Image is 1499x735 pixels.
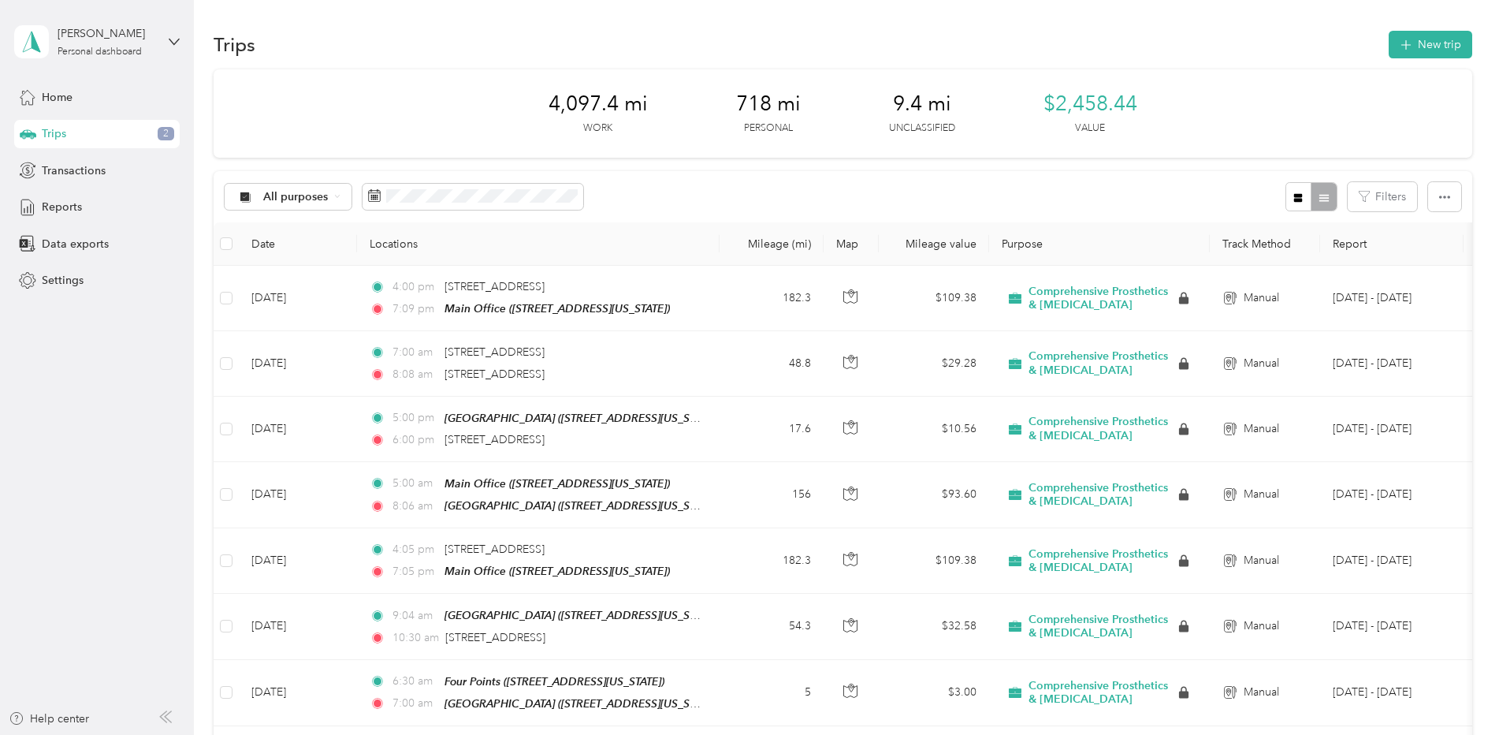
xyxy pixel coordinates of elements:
span: [GEOGRAPHIC_DATA] ([STREET_ADDRESS][US_STATE]) [444,697,719,711]
span: 10:30 am [392,629,439,647]
td: Sep 16 - 30, 2025 [1320,266,1464,331]
td: 182.3 [720,266,824,331]
span: Main Office ([STREET_ADDRESS][US_STATE]) [444,565,670,577]
td: Sep 16 - 30, 2025 [1320,594,1464,659]
span: All purposes [263,192,329,203]
span: [STREET_ADDRESS] [445,631,545,644]
td: Sep 16 - 30, 2025 [1320,462,1464,528]
span: [GEOGRAPHIC_DATA] ([STREET_ADDRESS][US_STATE]) [444,412,719,425]
span: Four Points ([STREET_ADDRESS][US_STATE]) [444,675,664,688]
span: Manual [1244,617,1279,635]
td: Sep 16 - 30, 2025 [1320,397,1464,462]
span: Manual [1244,420,1279,438]
span: 5:00 am [392,475,437,492]
span: Comprehensive Prosthetics & [MEDICAL_DATA] [1028,285,1176,312]
span: Data exports [42,236,109,252]
span: Manual [1244,486,1279,503]
span: 7:00 am [392,344,437,361]
td: 48.8 [720,331,824,396]
td: $3.00 [879,660,989,726]
th: Locations [357,222,720,266]
span: [GEOGRAPHIC_DATA] ([STREET_ADDRESS][US_STATE]) [444,609,719,622]
iframe: Everlance-gr Chat Button Frame [1411,647,1499,735]
th: Track Method [1210,222,1320,266]
td: $109.38 [879,528,989,594]
span: [STREET_ADDRESS] [444,280,545,293]
td: [DATE] [239,266,357,331]
th: Report [1320,222,1464,266]
span: 7:00 am [392,695,437,712]
th: Purpose [989,222,1210,266]
td: $32.58 [879,594,989,659]
td: [DATE] [239,528,357,594]
span: 4,097.4 mi [549,91,648,117]
span: 8:08 am [392,366,437,383]
td: $93.60 [879,462,989,528]
h1: Trips [214,36,255,53]
button: New trip [1389,31,1472,58]
td: [DATE] [239,397,357,462]
td: 156 [720,462,824,528]
td: 17.6 [720,397,824,462]
td: [DATE] [239,462,357,528]
td: $29.28 [879,331,989,396]
span: 7:05 pm [392,563,437,580]
th: Mileage value [879,222,989,266]
td: Sep 16 - 30, 2025 [1320,660,1464,726]
p: Value [1075,121,1105,136]
span: $2,458.44 [1043,91,1137,117]
span: [STREET_ADDRESS] [444,367,545,381]
span: 2 [158,127,174,141]
button: Filters [1348,182,1417,211]
td: $10.56 [879,397,989,462]
p: Work [583,121,612,136]
span: [GEOGRAPHIC_DATA] ([STREET_ADDRESS][US_STATE]) [444,499,719,513]
span: Comprehensive Prosthetics & [MEDICAL_DATA] [1028,415,1176,442]
span: Trips [42,125,66,142]
span: 4:00 pm [392,278,437,296]
th: Mileage (mi) [720,222,824,266]
td: [DATE] [239,594,357,659]
span: [STREET_ADDRESS] [444,543,545,556]
span: Main Office ([STREET_ADDRESS][US_STATE]) [444,302,670,315]
span: Transactions [42,162,106,179]
span: Manual [1244,289,1279,307]
span: 718 mi [736,91,801,117]
span: 8:06 am [392,498,437,515]
span: Comprehensive Prosthetics & [MEDICAL_DATA] [1028,481,1176,509]
p: Personal [744,121,793,136]
span: 6:00 pm [392,431,437,449]
span: 6:30 am [392,673,437,690]
td: [DATE] [239,660,357,726]
td: 182.3 [720,528,824,594]
button: Help center [9,711,89,727]
span: Main Office ([STREET_ADDRESS][US_STATE]) [444,477,670,490]
span: [STREET_ADDRESS] [444,345,545,359]
div: [PERSON_NAME] [58,25,156,42]
span: [STREET_ADDRESS] [444,433,545,446]
span: Reports [42,199,82,215]
span: Manual [1244,355,1279,372]
span: 7:09 pm [392,300,437,318]
span: Comprehensive Prosthetics & [MEDICAL_DATA] [1028,349,1176,377]
td: Sep 16 - 30, 2025 [1320,528,1464,594]
span: 4:05 pm [392,541,437,558]
th: Date [239,222,357,266]
td: $109.38 [879,266,989,331]
p: Unclassified [889,121,955,136]
span: Manual [1244,552,1279,569]
span: Home [42,89,73,106]
td: 5 [720,660,824,726]
span: Manual [1244,684,1279,701]
span: 5:00 pm [392,409,437,427]
span: 9:04 am [392,607,437,625]
td: 54.3 [720,594,824,659]
span: Comprehensive Prosthetics & [MEDICAL_DATA] [1028,613,1176,640]
span: Comprehensive Prosthetics & [MEDICAL_DATA] [1028,679,1176,707]
div: Personal dashboard [58,47,142,57]
span: Comprehensive Prosthetics & [MEDICAL_DATA] [1028,547,1176,575]
td: Sep 16 - 30, 2025 [1320,331,1464,396]
span: 9.4 mi [893,91,951,117]
span: Settings [42,272,84,289]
